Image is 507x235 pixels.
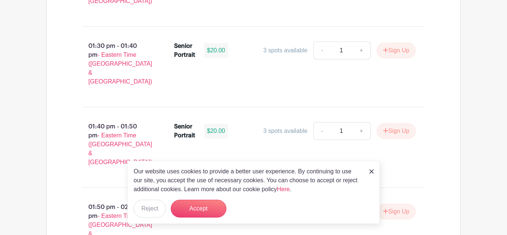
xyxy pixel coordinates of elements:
a: + [352,42,371,59]
a: + [352,122,371,140]
a: - [313,122,330,140]
div: $20.00 [204,43,228,58]
button: Sign Up [377,43,416,58]
img: close_button-5f87c8562297e5c2d7936805f587ecaba9071eb48480494691a3f1689db116b3.svg [369,169,374,174]
span: - Eastern Time ([GEOGRAPHIC_DATA] & [GEOGRAPHIC_DATA]) [88,52,152,85]
span: - Eastern Time ([GEOGRAPHIC_DATA] & [GEOGRAPHIC_DATA]) [88,132,152,165]
button: Sign Up [377,123,416,139]
div: Senior Portrait [174,122,195,140]
div: 3 spots available [263,46,307,55]
p: 01:30 pm - 01:40 pm [71,39,162,89]
a: - [313,42,330,59]
p: 01:40 pm - 01:50 pm [71,119,162,170]
a: Here [277,186,290,192]
div: $20.00 [204,124,228,138]
button: Reject [134,200,166,218]
div: Senior Portrait [174,42,195,59]
button: Sign Up [377,204,416,219]
p: Our website uses cookies to provide a better user experience. By continuing to use our site, you ... [134,167,362,194]
button: Accept [171,200,226,218]
div: 3 spots available [263,127,307,136]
